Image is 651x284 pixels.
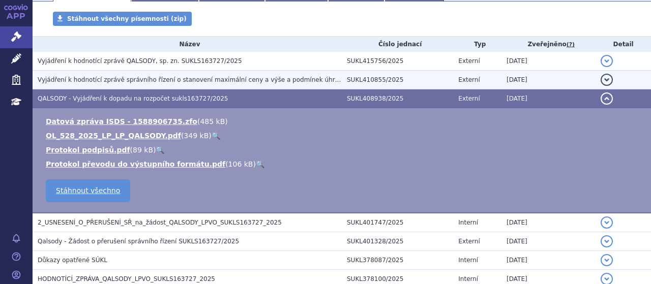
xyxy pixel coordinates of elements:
[228,160,253,168] span: 106 kB
[501,232,596,251] td: [DATE]
[458,76,480,83] span: Externí
[601,254,613,266] button: detail
[342,232,453,251] td: SUKL401328/2025
[458,57,480,65] span: Externí
[601,74,613,86] button: detail
[458,238,480,245] span: Externí
[342,37,453,52] th: Číslo jednací
[184,132,209,140] span: 349 kB
[156,146,164,154] a: 🔍
[458,275,478,282] span: Interní
[38,57,242,65] span: Vyjádření k hodnotící zprávě QALSODY, sp. zn. SUKLS163727/2025
[596,37,651,52] th: Detail
[38,238,239,245] span: Qalsody - Žádost o přerušení správního řízení SUKLS163727/2025
[46,131,641,141] li: ( )
[601,55,613,67] button: detail
[501,37,596,52] th: Zveřejněno
[46,132,181,140] a: OL_528_2025_LP_LP_QALSODY.pdf
[501,213,596,232] td: [DATE]
[453,37,501,52] th: Typ
[46,116,641,127] li: ( )
[133,146,153,154] span: 89 kB
[46,159,641,169] li: ( )
[342,89,453,108] td: SUKL408938/2025
[46,179,130,202] a: Stáhnout všechno
[342,52,453,71] td: SUKL415756/2025
[53,12,192,26] a: Stáhnout všechny písemnosti (zip)
[342,213,453,232] td: SUKL401747/2025
[200,117,225,125] span: 485 kB
[458,219,478,226] span: Interní
[67,15,187,22] span: Stáhnout všechny písemnosti (zip)
[38,219,282,226] span: 2_USNESENÍ_O_PŘERUŠENÍ_SŘ_na_žádost_QALSODY_LPVO_SUKLS163727_2025
[38,95,228,102] span: QALSODY - Vyjádření k dopadu na rozpočet sukls163727/2025
[501,71,596,89] td: [DATE]
[601,235,613,247] button: detail
[46,117,197,125] a: Datová zpráva ISDS - 1588906735.zfo
[212,132,220,140] a: 🔍
[342,251,453,270] td: SUKL378087/2025
[33,37,342,52] th: Název
[342,71,453,89] td: SUKL410855/2025
[38,257,107,264] span: Důkazy opatřené SÚKL
[46,160,225,168] a: Protokol převodu do výstupního formátu.pdf
[458,257,478,264] span: Interní
[256,160,264,168] a: 🔍
[46,145,641,155] li: ( )
[567,41,575,48] abbr: (?)
[501,52,596,71] td: [DATE]
[458,95,480,102] span: Externí
[38,275,215,282] span: HODNOTÍCÍ_ZPRÁVA_QALSODY_LPVO_SUKLS163727_2025
[501,251,596,270] td: [DATE]
[501,89,596,108] td: [DATE]
[601,216,613,229] button: detail
[38,76,597,83] span: Vyjádření k hodnotící zprávě správního řízení o stanovení maximální ceny a výše a podmínek úhrady...
[601,92,613,105] button: detail
[46,146,130,154] a: Protokol podpisů.pdf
